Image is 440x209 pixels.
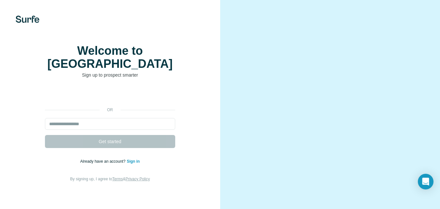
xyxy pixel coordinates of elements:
p: or [100,107,121,113]
a: Terms [112,177,123,181]
span: By signing up, I agree to & [70,177,150,181]
iframe: Sign in with Google Button [42,88,178,102]
img: Surfe's logo [16,16,39,23]
h1: Welcome to [GEOGRAPHIC_DATA] [45,44,175,70]
div: Open Intercom Messenger [418,174,433,189]
a: Privacy Policy [125,177,150,181]
p: Sign up to prospect smarter [45,72,175,78]
span: Already have an account? [80,159,127,164]
a: Sign in [127,159,140,164]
